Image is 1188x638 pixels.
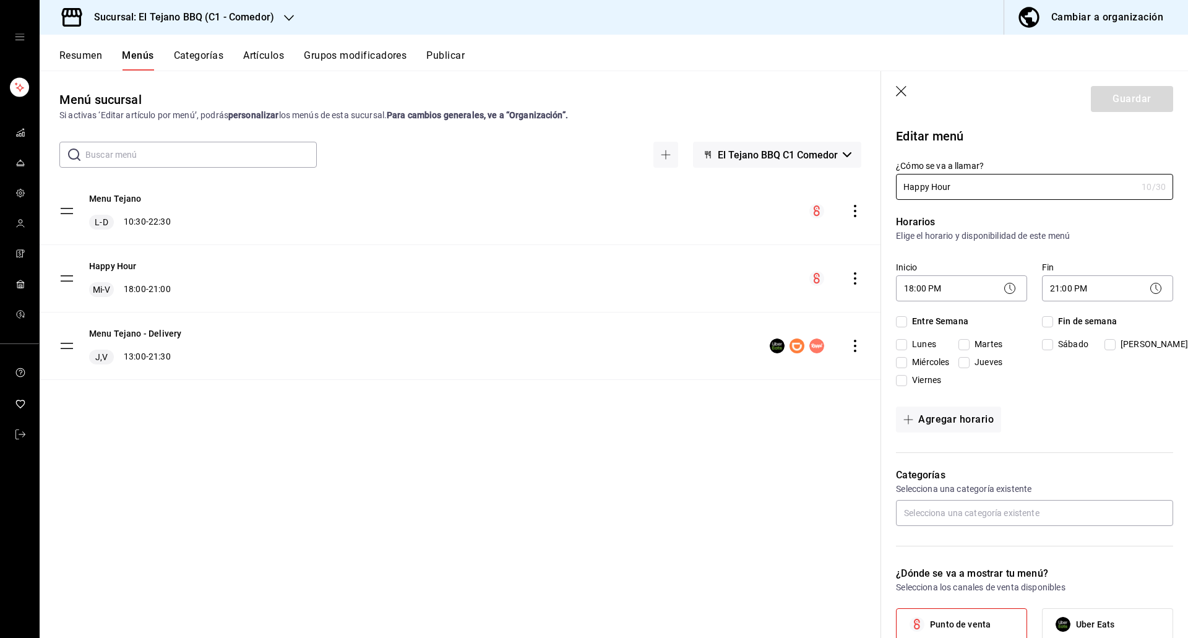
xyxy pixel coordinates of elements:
p: Elige el horario y disponibilidad de este menú [896,230,1173,242]
button: actions [849,340,861,352]
p: Horarios [896,215,1173,230]
span: Viernes [907,374,941,387]
div: Menú sucursal [59,90,142,109]
button: Menu Tejano [89,192,142,205]
span: Punto de venta [930,618,991,631]
div: Cambiar a organización [1051,9,1163,26]
label: ¿Cómo se va a llamar? [896,162,1173,170]
button: drag [59,338,74,353]
button: drag [59,271,74,286]
label: Inicio [896,263,1027,272]
span: El Tejano BBQ C1 Comedor [718,149,838,161]
div: navigation tabs [59,50,1188,71]
h3: Sucursal: El Tejano BBQ (C1 - Comedor) [84,10,274,25]
div: 10:30 - 22:30 [89,215,171,230]
div: Si activas ‘Editar artículo por menú’, podrás los menús de esta sucursal. [59,109,861,122]
button: open drawer [15,32,25,42]
span: Entre Semana [907,315,968,328]
button: El Tejano BBQ C1 Comedor [693,142,861,168]
div: 18:00 PM [896,275,1027,301]
button: Grupos modificadores [304,50,407,71]
span: Martes [970,338,1002,351]
strong: Para cambios generales, ve a “Organización”. [387,110,568,120]
div: 21:00 PM [1042,275,1173,301]
span: Miércoles [907,356,949,369]
p: Editar menú [896,127,1173,145]
span: Sábado [1053,338,1088,351]
span: Mi-V [90,283,113,296]
p: Selecciona los canales de venta disponibles [896,581,1173,593]
button: Happy Hour [89,260,137,272]
div: 10 /30 [1142,181,1166,193]
div: 18:00 - 21:00 [89,282,171,297]
span: [PERSON_NAME] [1116,338,1188,351]
label: Fin [1042,263,1173,272]
div: 13:00 - 21:30 [89,350,181,364]
button: Categorías [174,50,224,71]
button: Artículos [243,50,284,71]
button: Resumen [59,50,102,71]
span: Uber Eats [1076,618,1114,631]
span: L-D [92,216,110,228]
span: Jueves [970,356,1002,369]
span: J,V [93,351,110,363]
button: actions [849,272,861,285]
span: Lunes [907,338,936,351]
button: drag [59,204,74,218]
input: Buscar menú [85,142,317,167]
span: Fin de semana [1053,315,1117,328]
button: Menu Tejano - Delivery [89,327,181,340]
button: Menús [122,50,153,71]
strong: personalizar [228,110,279,120]
p: Selecciona una categoría existente [896,483,1173,495]
button: Publicar [426,50,465,71]
p: Categorías [896,468,1173,483]
input: Selecciona una categoría existente [896,500,1173,526]
p: ¿Dónde se va a mostrar tu menú? [896,566,1173,581]
table: menu-maker-table [40,178,881,380]
button: actions [849,205,861,217]
button: Agregar horario [896,407,1001,433]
